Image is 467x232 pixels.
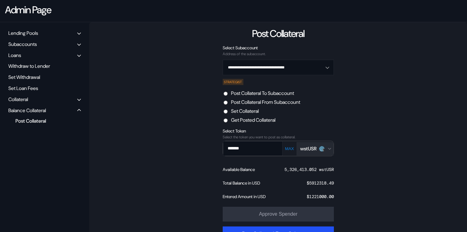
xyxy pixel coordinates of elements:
[8,96,28,103] div: Collateral
[6,72,83,82] div: Set Withdrawal
[300,145,317,152] div: wstUSR
[231,90,294,96] label: Post Collateral To Subaccount
[231,99,300,105] label: Post Collateral From Subaccount
[283,146,296,151] button: MAX
[223,135,334,139] div: Select the token you want to post as collateral.
[307,180,334,186] div: $ 5912318.49
[223,52,334,56] div: Address of the subaccount.
[8,107,46,114] div: Balance Collateral
[223,207,334,222] button: Approve Spender
[223,79,244,85] div: STRATEGIST
[297,142,334,156] button: Open menu for selecting token for payment
[322,148,326,152] img: svg+xml,%3c
[223,45,334,51] div: Select Subaccount
[6,83,83,93] div: Set Loan Fees
[223,167,255,172] div: Available Balance
[8,30,38,36] div: Lending Pools
[223,180,260,186] div: Total Balance in USD
[12,117,73,125] div: Post Collateral
[231,117,276,123] label: Get Posted Collateral
[5,3,51,16] div: Admin Page
[231,108,259,114] label: Set Collateral
[284,167,334,172] div: 5,326,413.052 wstUSR
[8,41,37,47] div: Subaccounts
[6,61,83,71] div: Withdraw to Lender
[307,194,334,199] div: $ 1221000.00
[223,60,334,75] button: Open menu
[8,52,21,59] div: Loans
[319,146,325,152] img: USR_LOGO.png
[223,194,266,199] div: Entered Amount in USD
[252,27,304,40] div: Post Collateral
[223,128,334,134] div: Select Token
